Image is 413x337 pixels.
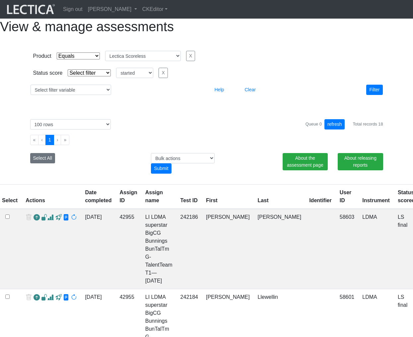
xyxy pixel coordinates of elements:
a: CKEditor [140,3,170,16]
th: Actions [22,185,81,209]
button: Go to page 1 [45,135,54,145]
span: view [63,294,69,301]
th: Assign name [141,185,176,209]
a: Date completed [85,190,111,203]
span: rescore [71,214,77,221]
a: Reopen [34,293,40,303]
td: 242186 [176,209,202,289]
a: Instrument [362,198,390,203]
span: view [55,294,62,301]
a: Completed = assessment has been completed; CS scored = assessment has been CLAS scored; LS scored... [398,294,407,308]
div: Product [33,52,51,60]
a: First [206,198,218,203]
button: X [159,68,168,78]
button: Filter [366,85,382,95]
button: refresh [324,119,345,129]
td: [PERSON_NAME] [202,209,254,289]
div: Submit [151,163,172,174]
span: delete [26,213,32,223]
a: Help [212,87,227,92]
th: Test ID [176,185,202,209]
td: [PERSON_NAME] [254,209,306,289]
button: Select All [30,153,55,163]
a: Last [258,198,269,203]
button: Clear [242,85,259,95]
a: [PERSON_NAME] [85,3,140,16]
ul: Pagination [30,135,383,145]
a: Identifier [309,198,332,203]
td: 58603 [336,209,359,289]
div: Status score [33,69,63,77]
span: delete [26,293,32,303]
a: Sign out [60,3,85,16]
td: LI LDMA superstar BigCG Bunnings BunTalTm G-TalentTeam T1—[DATE] [141,209,176,289]
img: lecticalive [5,3,55,16]
span: Analyst score [47,294,54,301]
a: Reopen [34,213,40,223]
span: view [55,214,62,221]
a: About the assessment page [283,153,328,170]
div: Queue 0 Total records 18 [306,119,383,129]
span: rescore [71,294,77,301]
th: Assign ID [115,185,141,209]
span: view [41,294,47,301]
a: Completed = assessment has been completed; CS scored = assessment has been CLAS scored; LS scored... [398,214,407,228]
td: 42955 [115,209,141,289]
a: User ID [340,190,352,203]
button: Help [212,85,227,95]
td: [DATE] [81,209,115,289]
span: Analyst score [47,214,54,221]
button: X [186,51,195,61]
a: About releasing reports [338,153,383,170]
td: LDMA [358,209,394,289]
span: view [63,214,69,221]
span: view [41,214,47,221]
